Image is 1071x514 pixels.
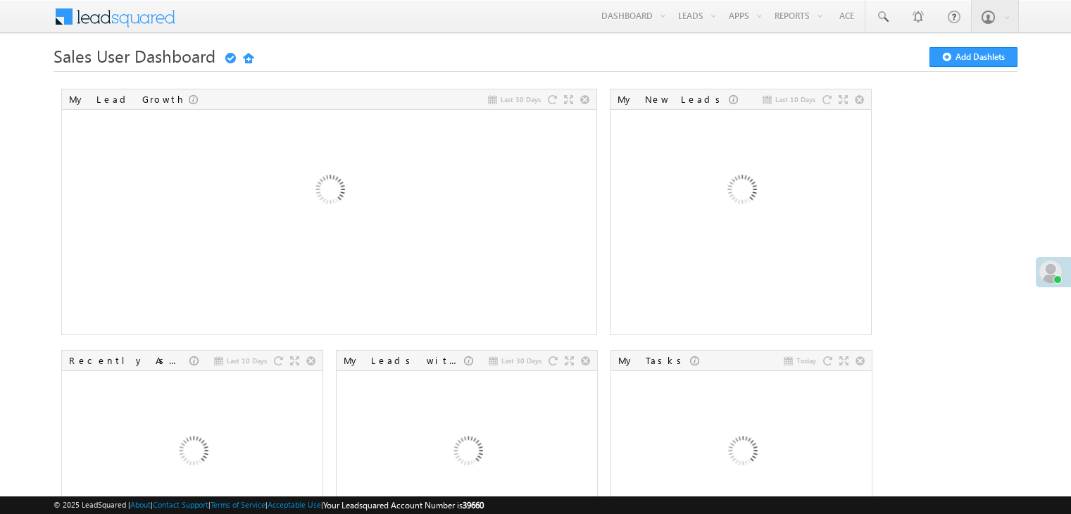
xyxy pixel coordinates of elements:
a: Terms of Service [211,500,265,509]
span: Last 10 Days [227,354,267,367]
span: Sales User Dashboard [54,44,215,67]
span: 39660 [463,500,484,510]
span: Last 10 Days [775,93,815,106]
span: © 2025 LeadSquared | | | | | [54,499,484,512]
span: Today [796,354,816,367]
div: My Tasks [618,354,690,367]
a: About [130,500,151,509]
button: Add Dashlets [929,47,1017,67]
span: Your Leadsquared Account Number is [323,500,484,510]
a: Contact Support [153,500,208,509]
a: Acceptable Use [268,500,321,509]
div: My New Leads [618,93,729,106]
div: My Lead Growth [69,93,189,106]
img: Loading... [253,116,405,268]
div: Recently Assigned Leads [69,354,189,367]
span: Last 30 Days [501,93,541,106]
img: Loading... [665,116,817,268]
span: Last 30 Days [501,354,541,367]
div: My Leads with Stage Change [344,354,464,367]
